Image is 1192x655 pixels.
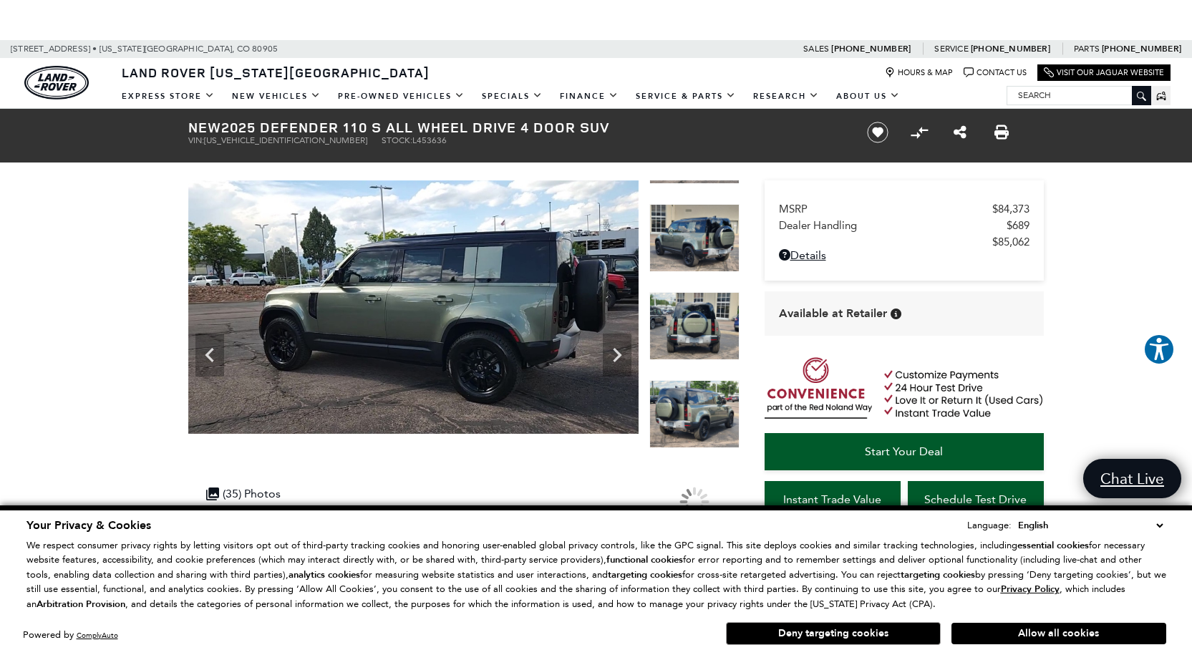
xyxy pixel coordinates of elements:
[188,117,221,137] strong: New
[24,66,89,100] img: Land Rover
[885,67,953,78] a: Hours & Map
[862,121,893,144] button: Save vehicle
[951,623,1166,644] button: Allow all cookies
[382,135,412,145] span: Stock:
[745,84,828,109] a: Research
[199,480,288,508] div: (35) Photos
[779,248,1029,262] a: Details
[1007,219,1029,232] span: $689
[765,433,1044,470] a: Start Your Deal
[779,203,992,215] span: MSRP
[1074,44,1100,54] span: Parts
[779,236,1029,248] a: $85,062
[891,309,901,319] div: Vehicle is in stock and ready for immediate delivery. Due to demand, availability is subject to c...
[473,84,551,109] a: Specials
[329,84,473,109] a: Pre-Owned Vehicles
[26,518,151,533] span: Your Privacy & Cookies
[828,84,908,109] a: About Us
[289,568,360,581] strong: analytics cookies
[1093,469,1171,488] span: Chat Live
[237,40,250,58] span: CO
[1143,334,1175,368] aside: Accessibility Help Desk
[1044,67,1164,78] a: Visit Our Jaguar Website
[649,292,740,360] img: New 2025 Pangea Green LAND ROVER S image 12
[113,84,223,109] a: EXPRESS STORE
[954,124,966,141] a: Share this New 2025 Defender 110 S All Wheel Drive 4 Door SUV
[195,334,224,377] div: Previous
[726,622,941,645] button: Deny targeting cookies
[779,306,887,321] span: Available at Retailer
[204,135,367,145] span: [US_VEHICLE_IDENTIFICATION_NUMBER]
[901,568,975,581] strong: targeting cookies
[252,40,278,58] span: 80905
[551,84,627,109] a: Finance
[649,204,740,272] img: New 2025 Pangea Green LAND ROVER S image 11
[971,43,1050,54] a: [PHONE_NUMBER]
[627,84,745,109] a: Service & Parts
[1001,583,1060,596] u: Privacy Policy
[606,553,683,566] strong: functional cookies
[37,598,125,611] strong: Arbitration Provision
[188,135,204,145] span: VIN:
[122,64,430,81] span: Land Rover [US_STATE][GEOGRAPHIC_DATA]
[992,236,1029,248] span: $85,062
[967,520,1012,530] div: Language:
[1014,518,1166,533] select: Language Select
[11,40,97,58] span: [STREET_ADDRESS] •
[992,203,1029,215] span: $84,373
[412,135,447,145] span: L453636
[223,84,329,109] a: New Vehicles
[1007,87,1150,104] input: Search
[779,219,1029,232] a: Dealer Handling $689
[779,203,1029,215] a: MSRP $84,373
[1143,334,1175,365] button: Explore your accessibility options
[649,380,740,448] img: New 2025 Pangea Green LAND ROVER S image 13
[100,40,235,58] span: [US_STATE][GEOGRAPHIC_DATA],
[994,124,1009,141] a: Print this New 2025 Defender 110 S All Wheel Drive 4 Door SUV
[603,334,631,377] div: Next
[1102,43,1181,54] a: [PHONE_NUMBER]
[865,445,943,458] span: Start Your Deal
[908,481,1044,518] a: Schedule Test Drive
[113,84,908,109] nav: Main Navigation
[23,631,118,640] div: Powered by
[964,67,1027,78] a: Contact Us
[188,120,843,135] h1: 2025 Defender 110 S All Wheel Drive 4 Door SUV
[608,568,682,581] strong: targeting cookies
[113,64,438,81] a: Land Rover [US_STATE][GEOGRAPHIC_DATA]
[24,66,89,100] a: land-rover
[1083,459,1181,498] a: Chat Live
[934,44,968,54] span: Service
[924,493,1027,506] span: Schedule Test Drive
[77,631,118,640] a: ComplyAuto
[783,493,881,506] span: Instant Trade Value
[188,180,639,434] img: New 2025 Pangea Green LAND ROVER S image 6
[908,122,930,143] button: Compare Vehicle
[765,481,901,518] a: Instant Trade Value
[779,219,1007,232] span: Dealer Handling
[1017,539,1089,552] strong: essential cookies
[26,538,1166,612] p: We respect consumer privacy rights by letting visitors opt out of third-party tracking cookies an...
[11,44,278,54] a: [STREET_ADDRESS] • [US_STATE][GEOGRAPHIC_DATA], CO 80905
